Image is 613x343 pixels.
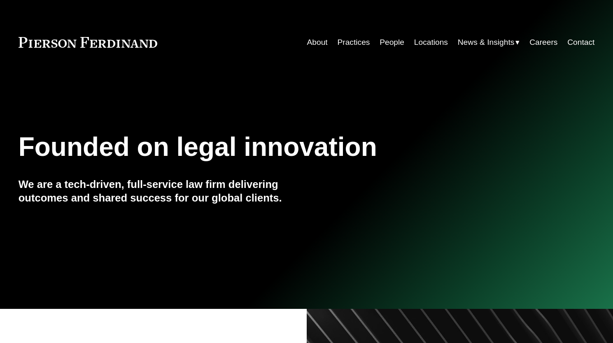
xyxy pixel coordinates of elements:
[307,35,328,50] a: About
[19,132,499,162] h1: Founded on legal innovation
[458,35,520,50] a: folder dropdown
[567,35,594,50] a: Contact
[414,35,448,50] a: Locations
[529,35,557,50] a: Careers
[338,35,370,50] a: Practices
[458,35,515,50] span: News & Insights
[380,35,404,50] a: People
[19,178,307,204] h4: We are a tech-driven, full-service law firm delivering outcomes and shared success for our global...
